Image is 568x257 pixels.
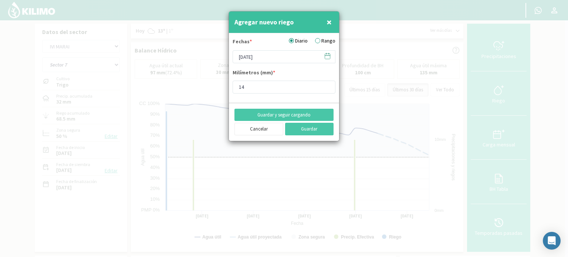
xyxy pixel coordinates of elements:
[315,37,335,45] label: Rango
[289,37,308,45] label: Diario
[325,15,334,30] button: Close
[234,17,294,27] h4: Agregar nuevo riego
[234,123,283,135] button: Cancelar
[327,16,332,28] span: ×
[285,123,334,135] button: Guardar
[543,232,561,250] div: Open Intercom Messenger
[233,69,275,78] label: Milímetros (mm)
[234,109,334,121] button: Guardar y seguir cargando
[233,38,252,47] label: Fechas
